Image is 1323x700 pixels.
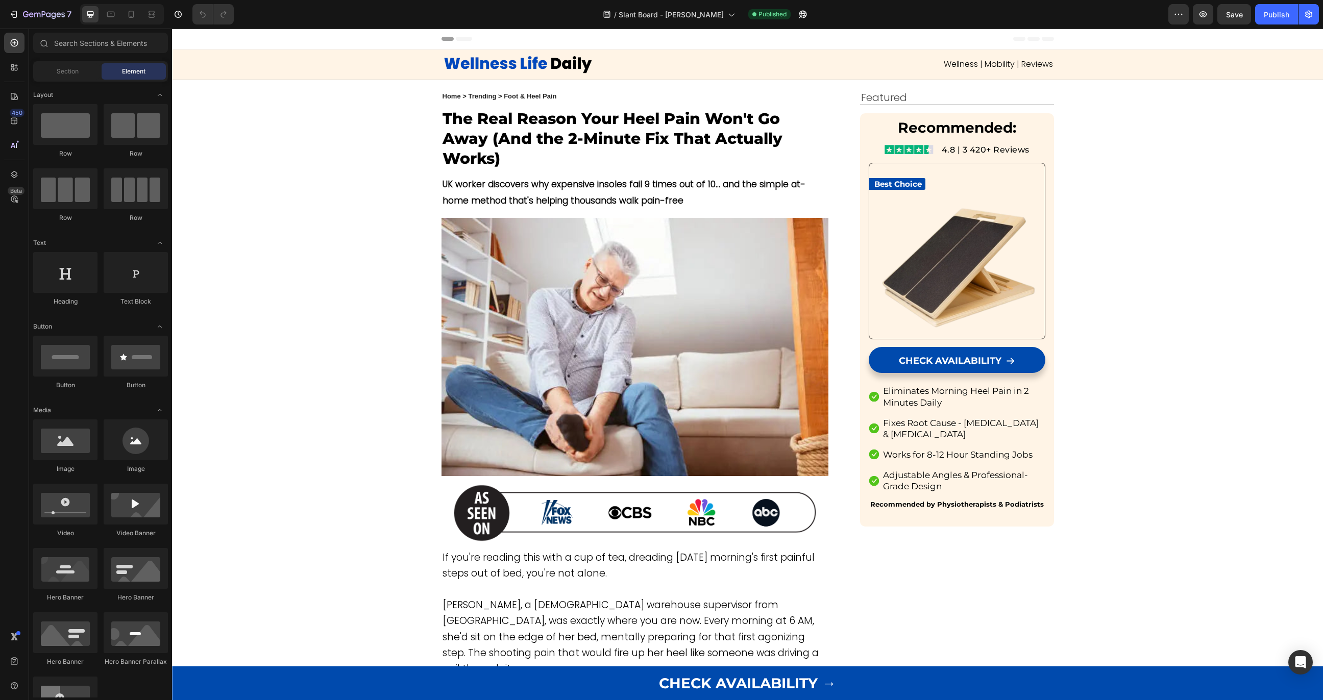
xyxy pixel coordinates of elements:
span: [PERSON_NAME], a [DEMOGRAPHIC_DATA] warehouse supervisor from [GEOGRAPHIC_DATA], was exactly wher... [271,569,647,647]
div: Heading [33,297,97,306]
span: Toggle open [152,318,168,335]
div: Video Banner [104,529,168,538]
div: Button [104,381,168,390]
p: 7 [67,8,71,20]
img: gempages_562353628887647397-39659490-b0d3-414d-9cd3-74b586740288.webp [697,134,873,310]
span: Works for 8-12 Hour Standing Jobs [711,421,861,431]
div: Row [104,149,168,158]
div: Video [33,529,97,538]
div: Hero Banner [104,593,168,602]
span: Button [33,322,52,331]
div: Button [33,381,97,390]
div: Hero Banner Parallax [104,657,168,666]
input: Search Sections & Elements [33,33,168,53]
span: If you're reading this with a cup of tea, dreading [DATE] morning's first painful steps out of be... [271,522,643,552]
img: gempages_562353628887647397-a03569c9-9a0d-49c7-b150-90498e33fb3f.png [712,115,763,127]
button: Save [1217,4,1251,24]
span: Slant Board - [PERSON_NAME] [619,9,724,20]
strong: Recommended by Physiotherapists & Podiatrists [698,471,872,480]
span: Eliminates Morning Heel Pain in 2 Minutes Daily [711,357,857,379]
h3: The Real Reason Your Heel Pain Won't Go Away (And the 2-Minute Fix That Actually Works) [269,79,657,141]
div: CHECK AVAILABILITY → [487,644,664,665]
div: Row [104,213,168,222]
strong: Best Choice [702,151,750,160]
span: Element [122,67,145,76]
img: gempages_562353628887647397-c6ad8e6b-af0f-46d4-ab58-89809a91b42e.webp [269,189,657,447]
div: Hero Banner [33,593,97,602]
span: CHECK AVAILABILITY [727,327,829,338]
button: 7 [4,4,76,24]
strong: UK worker discovers why expensive insoles fail 9 times out of 10... and the simple at-home method... [271,149,633,178]
div: Beta [8,187,24,195]
div: Image [33,464,97,473]
span: Featured [689,62,735,76]
span: Save [1226,10,1243,19]
a: CHECK AVAILABILITY [697,318,873,345]
span: 4.8 | 3 420+ Reviews [770,116,857,126]
button: Publish [1255,4,1298,24]
span: Wellness | Mobility | Reviews [772,30,881,41]
div: Row [33,213,97,222]
strong: Recommended: [726,90,844,108]
div: Text Block [104,297,168,306]
div: Image [104,464,168,473]
span: Published [758,10,787,19]
span: Section [57,67,79,76]
span: Fixes Root Cause - [MEDICAL_DATA] & [MEDICAL_DATA] [711,389,867,411]
img: gempages_562353628887647397-c38b36c0-e5e1-4c49-8d95-42b022c11c05.png [269,453,657,516]
span: Adjustable Angles & Professional-Grade Design [711,441,856,463]
span: Media [33,406,51,415]
span: Toggle open [152,87,168,103]
button: CHECK AVAILABILITY → [269,638,882,671]
div: Publish [1264,9,1289,20]
div: 450 [10,109,24,117]
div: Row [33,149,97,158]
span: Toggle open [152,402,168,418]
iframe: Design area [172,29,1323,700]
strong: Home > Trending > Foot & Heel Pain [271,64,385,71]
span: Toggle open [152,235,168,251]
div: Hero Banner [33,657,97,666]
span: Layout [33,90,53,99]
div: Undo/Redo [192,4,234,24]
span: / [614,9,617,20]
div: Open Intercom Messenger [1288,650,1313,674]
span: Text [33,238,46,247]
